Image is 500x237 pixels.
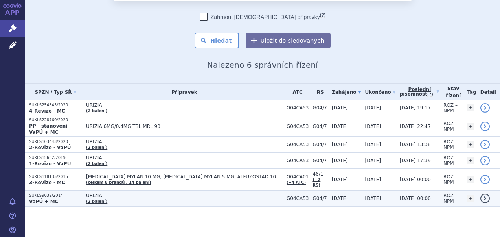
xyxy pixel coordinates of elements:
[427,92,433,97] abbr: (?)
[29,174,82,180] p: SUKLS118135/2015
[467,157,474,164] a: +
[365,105,381,111] span: [DATE]
[82,84,283,100] th: Přípravek
[443,174,458,185] span: ROZ – NPM
[29,102,82,108] p: SUKLS254845/2020
[29,117,82,123] p: SUKLS228760/2020
[195,33,239,48] button: Hledat
[312,196,328,201] span: G04/7
[312,171,328,177] span: 46/1
[312,142,328,147] span: G04/7
[29,139,82,144] p: SUKLS103443/2020
[365,177,381,182] span: [DATE]
[312,178,320,187] a: (+2 RS)
[480,194,490,203] a: detail
[443,193,458,204] span: ROZ – NPM
[400,124,431,129] span: [DATE] 22:47
[365,124,381,129] span: [DATE]
[29,161,71,167] strong: 1-Revize - VaPÚ
[287,124,309,129] span: G04CA53
[476,84,500,100] th: Detail
[29,199,58,204] strong: VaPÚ + MC
[400,158,431,163] span: [DATE] 17:39
[467,104,474,111] a: +
[365,87,396,98] a: Ukončeno
[463,84,476,100] th: Tag
[400,196,431,201] span: [DATE] 00:00
[200,13,325,21] label: Zahrnout [DEMOGRAPHIC_DATA] přípravky
[332,87,361,98] a: Zahájeno
[287,174,309,180] span: G04CA01
[480,103,490,113] a: detail
[365,142,381,147] span: [DATE]
[320,13,325,18] abbr: (?)
[467,141,474,148] a: +
[312,124,328,129] span: G04/7
[86,155,283,161] span: URIZIA
[443,102,458,113] span: ROZ – NPM
[86,124,283,129] span: URIZIA 6MG/0,4MG TBL MRL 90
[480,156,490,165] a: detail
[439,84,463,100] th: Stav řízení
[287,196,309,201] span: G04CA53
[86,174,283,180] span: [MEDICAL_DATA] MYLAN 10 MG, [MEDICAL_DATA] MYLAN 5 MG, ALFUZOSTAD 10 MG TABLETY S PRODLOUŽENÝM UV...
[86,139,283,144] span: URIZIA
[86,180,151,185] a: (celkem 8 brandů / 14 balení)
[332,124,348,129] span: [DATE]
[400,105,431,111] span: [DATE] 19:17
[480,140,490,149] a: detail
[400,84,439,100] a: Poslednípísemnost(?)
[86,109,107,113] a: (2 balení)
[86,145,107,150] a: (2 balení)
[29,87,82,98] a: SPZN / Typ SŘ
[480,122,490,131] a: detail
[287,180,306,185] a: (+4 ATC)
[283,84,309,100] th: ATC
[312,105,328,111] span: G04/7
[443,155,458,166] span: ROZ – NPM
[467,176,474,183] a: +
[86,199,107,204] a: (2 balení)
[287,105,309,111] span: G04CA53
[365,196,381,201] span: [DATE]
[207,60,318,70] span: Nalezeno 6 správních řízení
[480,175,490,184] a: detail
[29,180,65,185] strong: 3-Revize - MC
[86,102,283,108] span: URIZIA
[29,123,71,135] strong: PP - stanovení - VaPÚ + MC
[86,161,107,166] a: (2 balení)
[467,123,474,130] a: +
[332,177,348,182] span: [DATE]
[287,142,309,147] span: G04CA53
[287,158,309,163] span: G04CA53
[29,155,82,161] p: SUKLS15662/2019
[443,121,458,132] span: ROZ – NPM
[332,105,348,111] span: [DATE]
[443,139,458,150] span: ROZ – NPM
[29,193,82,198] p: SUKLS9032/2014
[309,84,328,100] th: RS
[365,158,381,163] span: [DATE]
[312,158,328,163] span: G04/7
[86,193,283,198] span: URIZIA
[246,33,331,48] button: Uložit do sledovaných
[400,177,431,182] span: [DATE] 00:00
[467,195,474,202] a: +
[332,158,348,163] span: [DATE]
[400,142,431,147] span: [DATE] 13:38
[332,142,348,147] span: [DATE]
[29,145,71,150] strong: 2-Revize - VaPÚ
[332,196,348,201] span: [DATE]
[29,108,65,114] strong: 4-Revize - MC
